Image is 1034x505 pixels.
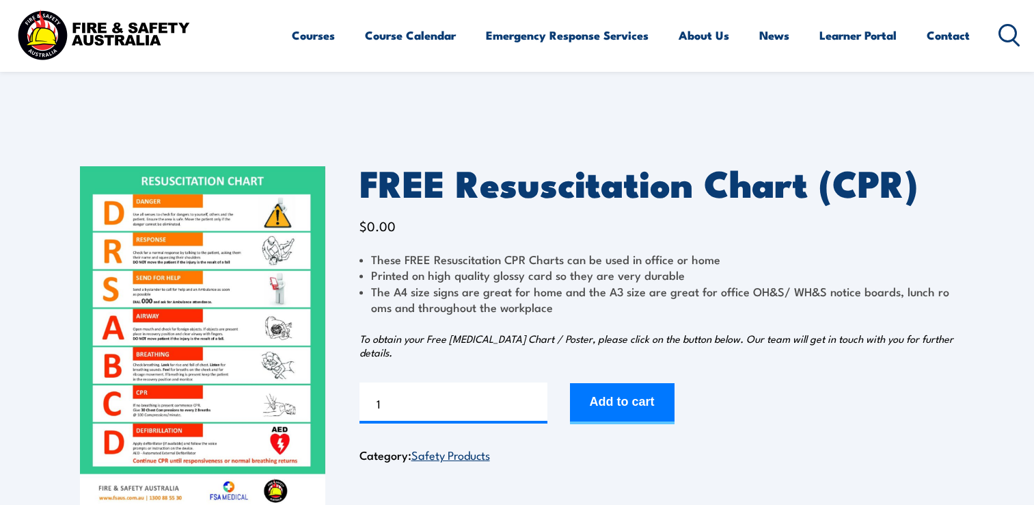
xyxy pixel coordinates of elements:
[359,251,955,267] li: These FREE Resuscitation CPR Charts can be used in office or home
[486,17,649,53] a: Emergency Response Services
[359,216,396,235] bdi: 0.00
[359,283,955,315] li: The A4 size signs are great for home and the A3 size are great for office OH&S/ WH&S notice board...
[359,446,490,463] span: Category:
[359,166,955,198] h1: FREE Resuscitation Chart (CPR)
[365,17,456,53] a: Course Calendar
[359,216,367,235] span: $
[359,331,953,359] em: To obtain your Free [MEDICAL_DATA] Chart / Poster, please click on the button below. Our team wil...
[819,17,897,53] a: Learner Portal
[679,17,729,53] a: About Us
[759,17,789,53] a: News
[359,267,955,283] li: Printed on high quality glossy card so they are very durable
[292,17,335,53] a: Courses
[570,383,675,424] button: Add to cart
[359,383,547,424] input: Product quantity
[927,17,970,53] a: Contact
[411,446,490,463] a: Safety Products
